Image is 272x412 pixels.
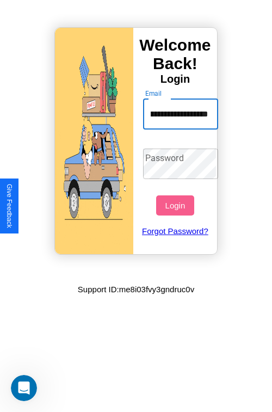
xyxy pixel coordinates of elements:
a: Forgot Password? [138,216,213,247]
button: Login [156,195,194,216]
p: Support ID: me8i03fvy3gndruc0v [78,282,194,297]
h4: Login [133,73,217,85]
iframe: Intercom live chat [11,375,37,401]
img: gif [55,28,133,254]
h3: Welcome Back! [133,36,217,73]
label: Email [145,89,162,98]
div: Give Feedback [5,184,13,228]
